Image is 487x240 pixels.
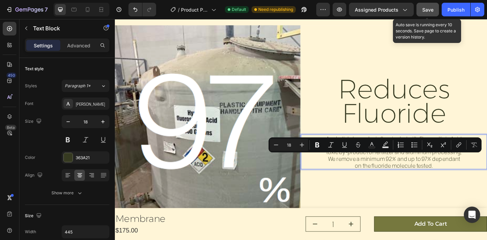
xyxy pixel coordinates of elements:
[209,63,405,117] h2: Reduces Fluoride
[422,7,433,13] span: Save
[329,222,365,229] div: Add To Cart
[128,3,156,16] div: Undo/Redo
[181,6,209,13] span: Product Page 5/31
[76,101,108,107] div: [PERSON_NAME]
[25,101,33,107] div: Font
[464,207,480,223] div: Open Intercom Messenger
[5,125,16,130] div: Beta
[442,3,470,16] button: Publish
[269,137,482,152] div: Editor contextual toolbar
[6,73,16,78] div: 450
[34,42,53,49] p: Settings
[51,190,83,196] div: Show more
[115,19,487,240] iframe: Design area
[230,217,249,233] input: quantity
[25,229,36,235] div: Width
[25,66,44,72] div: Text style
[45,5,48,14] p: 7
[232,127,382,164] p: Australia’s tap water is fluorinated with Fluorosilicic Acid this is not the fluoride the dentist...
[25,187,109,199] button: Show more
[62,80,109,92] button: Paragraph 1*
[249,217,270,233] button: increment
[258,6,293,13] span: Need republishing
[210,217,230,233] button: decrement
[355,6,398,13] span: Assigned Products
[65,83,91,89] span: Paragraph 1*
[232,6,246,13] span: Default
[62,226,109,238] input: Auto
[76,155,108,161] div: 363A21
[349,3,414,16] button: Assigned Products
[25,154,35,161] div: Color
[231,127,383,165] div: Rich Text Editor. Editing area: main
[447,6,465,13] div: Publish
[67,42,90,49] p: Advanced
[25,211,43,221] div: Size
[25,83,37,89] div: Styles
[416,3,439,16] button: Save
[25,171,44,180] div: Align
[33,24,91,32] p: Text Block
[178,6,180,13] span: /
[3,3,51,16] button: 7
[285,217,409,234] button: Add To Cart
[25,117,43,126] div: Size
